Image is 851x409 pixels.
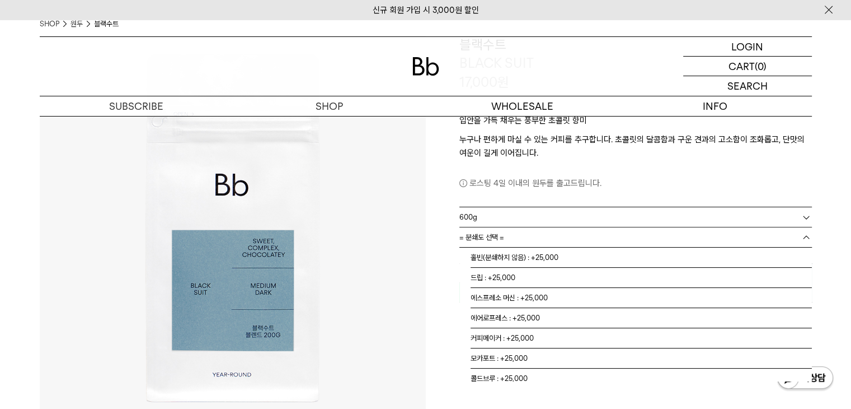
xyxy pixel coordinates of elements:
li: 커피메이커 : +25,000 [471,328,812,348]
img: 로고 [412,57,439,76]
p: (0) [755,57,767,76]
p: SEARCH [727,76,768,96]
p: LOGIN [731,37,763,56]
p: 누구나 편하게 마실 수 있는 커피를 추구합니다. 초콜릿의 달콤함과 구운 견과의 고소함이 조화롭고, 단맛의 여운이 길게 이어집니다. [459,133,812,160]
a: LOGIN [683,37,812,57]
li: 드립 : +25,000 [471,268,812,288]
span: 600g [459,207,477,227]
p: CART [728,57,755,76]
li: 에스프레소 머신 : +25,000 [471,288,812,308]
a: 신규 회원 가입 시 3,000원 할인 [373,5,479,15]
li: 에어로프레스 : +25,000 [471,308,812,328]
li: 홀빈(분쇄하지 않음) : +25,000 [471,248,812,268]
a: SUBSCRIBE [40,96,233,116]
p: 로스팅 4일 이내의 원두를 출고드립니다. [459,176,812,190]
a: SHOP [233,96,426,116]
p: WHOLESALE [426,96,619,116]
p: 입안을 가득 채우는 풍부한 초콜릿 향미 [459,114,812,133]
span: = 분쇄도 선택 = [459,227,504,247]
p: INFO [619,96,812,116]
li: 콜드브루 : +25,000 [471,369,812,389]
li: 모카포트 : +25,000 [471,348,812,369]
a: CART (0) [683,57,812,76]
